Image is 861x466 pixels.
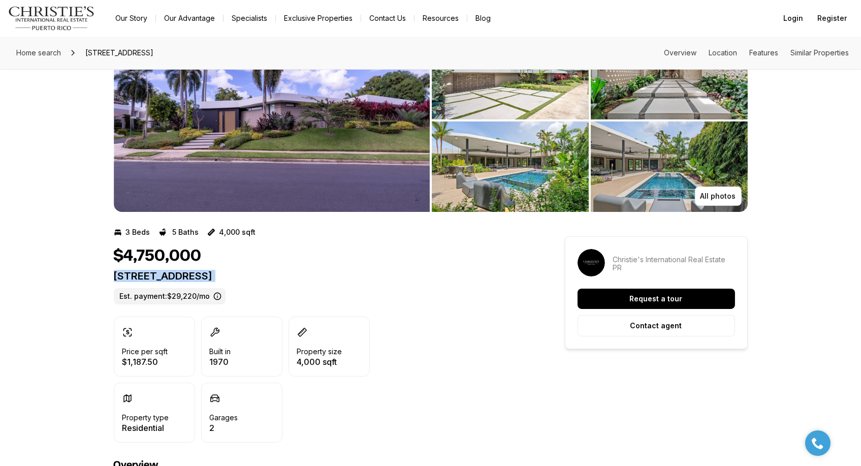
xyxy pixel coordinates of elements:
[276,11,361,25] a: Exclusive Properties
[107,11,155,25] a: Our Story
[210,424,238,432] p: 2
[613,256,735,272] p: Christie's International Real Estate PR
[664,49,849,57] nav: Page section menu
[630,322,682,330] p: Contact agent
[173,228,199,236] p: 5 Baths
[114,29,430,212] button: View image gallery
[811,8,853,28] button: Register
[224,11,275,25] a: Specialists
[114,29,748,212] div: Listing Photos
[114,29,430,212] li: 1 of 7
[219,228,256,236] p: 4,000 sqft
[700,192,736,200] p: All photos
[158,224,199,240] button: 5 Baths
[12,45,65,61] a: Home search
[783,14,803,22] span: Login
[122,348,168,356] p: Price per sqft
[578,289,735,309] button: Request a tour
[432,29,748,212] li: 2 of 7
[361,11,414,25] button: Contact Us
[709,48,737,57] a: Skip to: Location
[210,348,231,356] p: Built in
[664,48,696,57] a: Skip to: Overview
[126,228,150,236] p: 3 Beds
[16,48,61,57] span: Home search
[578,315,735,336] button: Contact agent
[414,11,467,25] a: Resources
[122,414,169,422] p: Property type
[630,295,683,303] p: Request a tour
[210,414,238,422] p: Garages
[210,358,231,366] p: 1970
[432,121,589,212] button: View image gallery
[297,348,342,356] p: Property size
[817,14,847,22] span: Register
[790,48,849,57] a: Skip to: Similar Properties
[81,45,157,61] span: [STREET_ADDRESS]
[591,29,748,119] button: View image gallery
[156,11,223,25] a: Our Advantage
[591,121,748,212] button: View image gallery
[114,288,226,304] label: Est. payment: $29,220/mo
[432,29,589,119] button: View image gallery
[122,358,168,366] p: $1,187.50
[114,246,202,266] h1: $4,750,000
[749,48,778,57] a: Skip to: Features
[777,8,809,28] button: Login
[8,6,95,30] img: logo
[114,270,528,282] p: [STREET_ADDRESS]
[695,187,742,206] button: All photos
[467,11,499,25] a: Blog
[122,424,169,432] p: Residential
[297,358,342,366] p: 4,000 sqft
